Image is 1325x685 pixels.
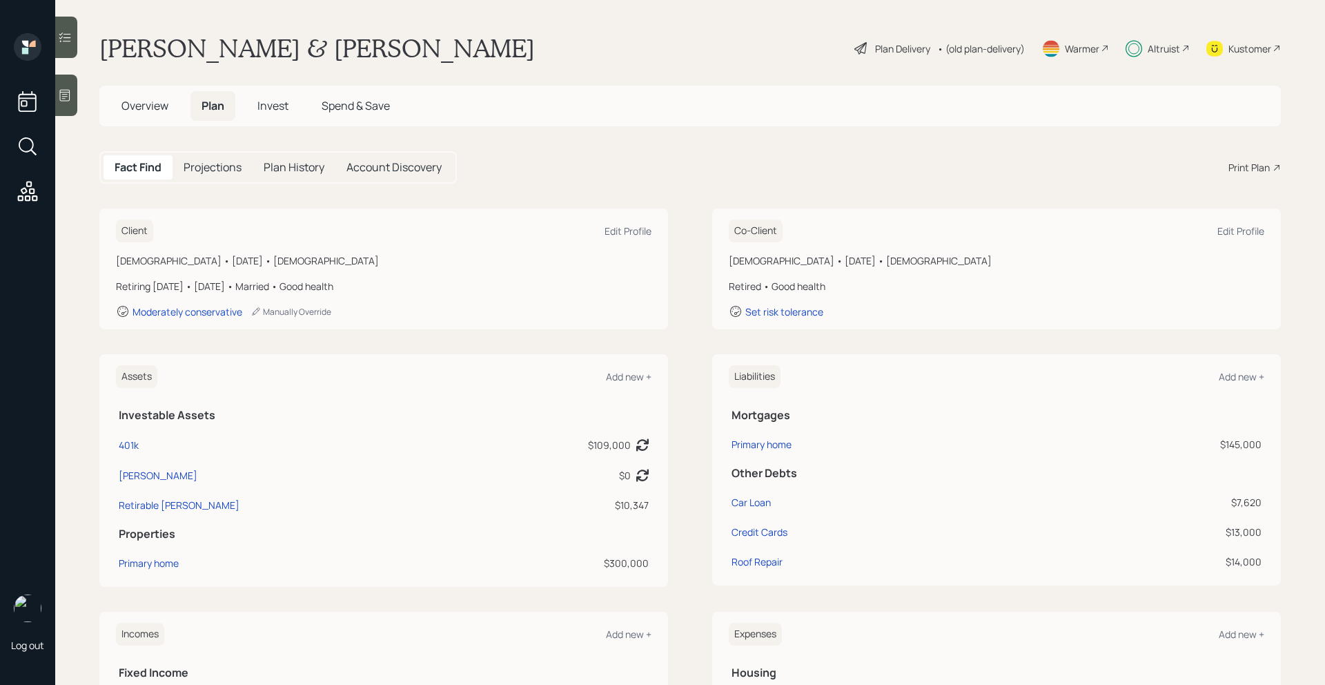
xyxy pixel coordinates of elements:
[729,623,782,646] h6: Expenses
[119,498,239,512] div: Retirable [PERSON_NAME]
[732,409,1262,422] h5: Mortgages
[121,98,168,113] span: Overview
[116,279,651,293] div: Retiring [DATE] • [DATE] • Married • Good health
[116,623,164,646] h6: Incomes
[119,556,179,570] div: Primary home
[606,370,651,383] div: Add new +
[119,438,139,452] div: 401k
[732,467,1262,480] h5: Other Debts
[119,528,649,541] h5: Properties
[729,279,1264,293] div: Retired • Good health
[470,498,649,512] div: $10,347
[1043,525,1262,539] div: $13,000
[119,468,197,483] div: [PERSON_NAME]
[1043,554,1262,569] div: $14,000
[729,253,1264,268] div: [DEMOGRAPHIC_DATA] • [DATE] • [DEMOGRAPHIC_DATA]
[470,556,649,570] div: $300,000
[732,525,787,539] div: Credit Cards
[257,98,288,113] span: Invest
[732,554,783,569] div: Roof Repair
[184,161,242,174] h5: Projections
[732,495,771,510] div: Car Loan
[1219,628,1264,641] div: Add new +
[202,98,224,113] span: Plan
[1217,224,1264,238] div: Edit Profile
[115,161,161,174] h5: Fact Find
[732,666,1262,679] h5: Housing
[264,161,324,174] h5: Plan History
[116,365,157,388] h6: Assets
[605,224,651,238] div: Edit Profile
[1228,41,1271,56] div: Kustomer
[116,220,153,242] h6: Client
[729,365,781,388] h6: Liabilities
[116,253,651,268] div: [DEMOGRAPHIC_DATA] • [DATE] • [DEMOGRAPHIC_DATA]
[251,306,331,318] div: Manually Override
[606,628,651,641] div: Add new +
[937,41,1025,56] div: • (old plan-delivery)
[11,639,44,652] div: Log out
[322,98,390,113] span: Spend & Save
[732,437,792,452] div: Primary home
[729,220,783,242] h6: Co-Client
[119,666,649,679] h5: Fixed Income
[14,595,41,622] img: michael-russo-headshot.png
[875,41,930,56] div: Plan Delivery
[1228,160,1270,175] div: Print Plan
[119,409,649,422] h5: Investable Assets
[132,305,242,318] div: Moderately conservative
[1148,41,1180,56] div: Altruist
[1043,495,1262,510] div: $7,620
[1065,41,1099,56] div: Warmer
[1219,370,1264,383] div: Add new +
[745,305,823,318] div: Set risk tolerance
[99,33,535,64] h1: [PERSON_NAME] & [PERSON_NAME]
[619,468,631,483] div: $0
[588,438,631,452] div: $109,000
[1043,437,1262,452] div: $145,000
[346,161,442,174] h5: Account Discovery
